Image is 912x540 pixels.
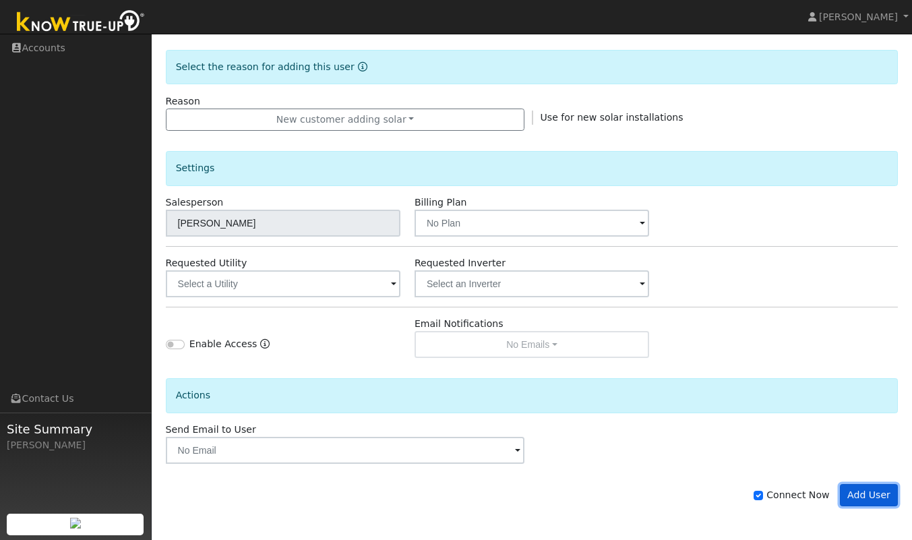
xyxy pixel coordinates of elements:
[541,112,683,123] span: Use for new solar installations
[415,317,504,331] label: Email Notifications
[260,337,270,358] a: Enable Access
[166,50,899,84] div: Select the reason for adding this user
[166,378,899,413] div: Actions
[166,151,899,185] div: Settings
[166,437,525,464] input: No Email
[754,491,763,500] input: Connect Now
[166,423,256,437] label: Send Email to User
[166,109,525,131] button: New customer adding solar
[415,210,649,237] input: No Plan
[415,270,649,297] input: Select an Inverter
[166,196,224,210] label: Salesperson
[7,420,144,438] span: Site Summary
[819,11,898,22] span: [PERSON_NAME]
[70,518,81,529] img: retrieve
[166,270,400,297] input: Select a Utility
[415,196,467,210] label: Billing Plan
[10,7,152,38] img: Know True-Up
[166,210,400,237] input: Select a User
[166,94,200,109] label: Reason
[355,61,367,72] a: Reason for new user
[754,488,829,502] label: Connect Now
[7,438,144,452] div: [PERSON_NAME]
[840,484,899,507] button: Add User
[166,256,247,270] label: Requested Utility
[189,337,257,351] label: Enable Access
[415,256,506,270] label: Requested Inverter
